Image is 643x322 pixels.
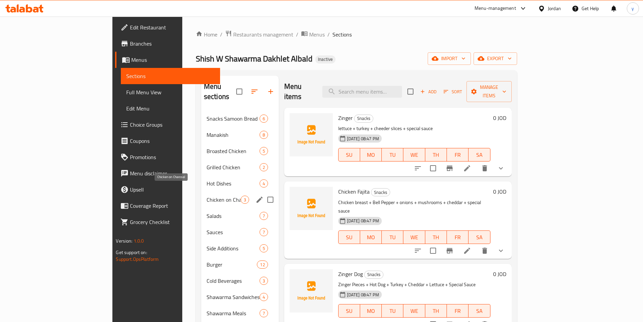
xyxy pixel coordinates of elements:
span: MO [363,232,379,242]
span: TU [384,150,401,160]
button: WE [403,304,425,318]
div: items [260,179,268,188]
div: Chicken on Charcoal3edit [201,192,279,208]
div: Grilled Chicken2 [201,159,279,175]
span: 3 [241,197,249,203]
div: Menu-management [475,4,516,13]
p: Chicken breast + Bell Pepper + onions + mushrooms + cheddar + special sauce [338,198,490,215]
span: Manage items [472,83,506,100]
button: SU [338,148,360,162]
a: Support.OpsPlatform [116,255,159,264]
button: SA [468,230,490,244]
a: Restaurants management [225,30,293,39]
span: Add [419,88,437,96]
div: Snacks Samoon Bread6 [201,110,279,127]
button: MO [360,304,382,318]
span: Edit Menu [126,104,214,113]
span: Coupons [130,137,214,145]
a: Edit Restaurant [115,19,220,35]
span: [DATE] 08:47 PM [344,218,382,224]
span: Snacks [371,189,390,196]
span: SU [341,306,357,316]
span: TU [384,232,401,242]
li: / [327,30,330,39]
span: TH [428,150,444,160]
div: Shawarma Meals7 [201,305,279,321]
button: SA [468,304,490,318]
div: Manakish8 [201,127,279,143]
span: Chicken on Charcoal [207,196,241,204]
span: Select to update [426,161,440,175]
span: Restaurants management [233,30,293,39]
span: 7 [260,229,268,236]
span: Shawarma Meals [207,309,260,317]
div: Sauces [207,228,260,236]
span: 12 [257,262,267,268]
a: Branches [115,35,220,52]
li: / [220,30,222,39]
button: TU [382,230,403,244]
span: 5 [260,148,268,154]
button: TH [425,304,447,318]
span: FR [450,306,466,316]
span: Promotions [130,153,214,161]
span: WE [406,150,422,160]
a: Menu disclaimer [115,165,220,181]
div: Grilled Chicken [207,163,260,171]
button: SU [338,304,360,318]
span: Zinger Dog [338,269,363,279]
button: WE [403,148,425,162]
span: Menu disclaimer [130,169,214,177]
button: edit [254,195,265,205]
span: y [632,5,634,12]
span: [DATE] 08:47 PM [344,292,382,298]
button: Manage items [466,81,512,102]
span: MO [363,150,379,160]
span: Salads [207,212,260,220]
span: Manakish [207,131,260,139]
a: Menus [301,30,325,39]
span: Get support on: [116,248,147,257]
button: sort-choices [410,243,426,259]
button: SU [338,230,360,244]
h2: Menu items [284,81,314,102]
div: Cold Beverages [207,277,260,285]
div: items [260,212,268,220]
span: import [433,54,465,63]
span: Broasted Chicken [207,147,260,155]
h6: 0 JOD [493,187,506,196]
div: items [260,163,268,171]
span: Choice Groups [130,121,214,129]
span: Menus [309,30,325,39]
div: items [260,228,268,236]
span: 3 [260,278,268,284]
div: items [260,309,268,317]
span: SA [471,232,487,242]
span: Side Additions [207,244,260,252]
a: Edit Menu [121,100,220,117]
a: Full Menu View [121,84,220,100]
span: Inactive [315,56,336,62]
div: Snacks [364,271,383,279]
button: WE [403,230,425,244]
span: Edit Restaurant [130,23,214,31]
span: export [479,54,512,63]
span: Grocery Checklist [130,218,214,226]
a: Choice Groups [115,117,220,133]
button: FR [447,230,468,244]
a: Promotions [115,149,220,165]
div: items [260,131,268,139]
span: Select section [403,84,418,99]
a: Edit menu item [463,247,471,255]
nav: breadcrumb [196,30,517,39]
span: Full Menu View [126,88,214,96]
button: SA [468,148,490,162]
button: Sort [442,86,464,97]
a: Upsell [115,181,220,198]
button: TU [382,304,403,318]
div: Snacks [354,115,373,123]
span: 2 [260,164,268,171]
